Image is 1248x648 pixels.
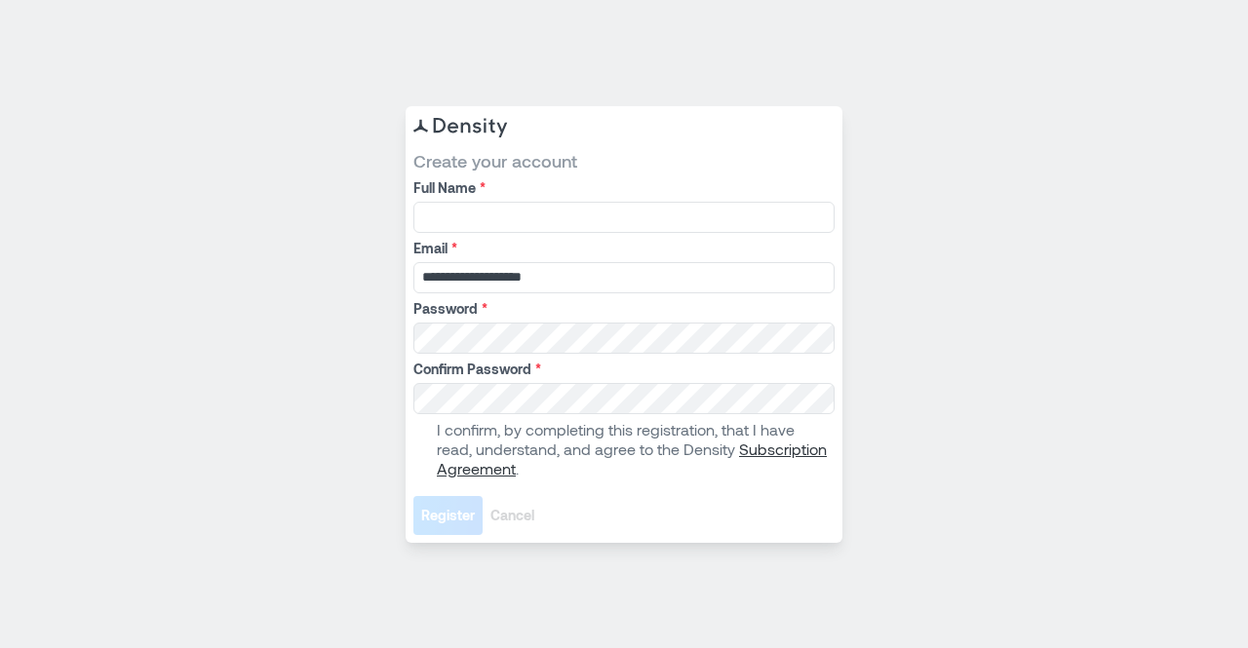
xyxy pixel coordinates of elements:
[413,149,835,172] span: Create your account
[421,506,475,525] span: Register
[413,239,831,258] label: Email
[413,178,831,198] label: Full Name
[413,299,831,319] label: Password
[483,496,542,535] button: Cancel
[413,360,831,379] label: Confirm Password
[437,439,827,477] a: Subscription Agreement
[437,420,831,478] p: I confirm, by completing this registration, that I have read, understand, and agree to the Density .
[413,496,483,535] button: Register
[490,506,534,525] span: Cancel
